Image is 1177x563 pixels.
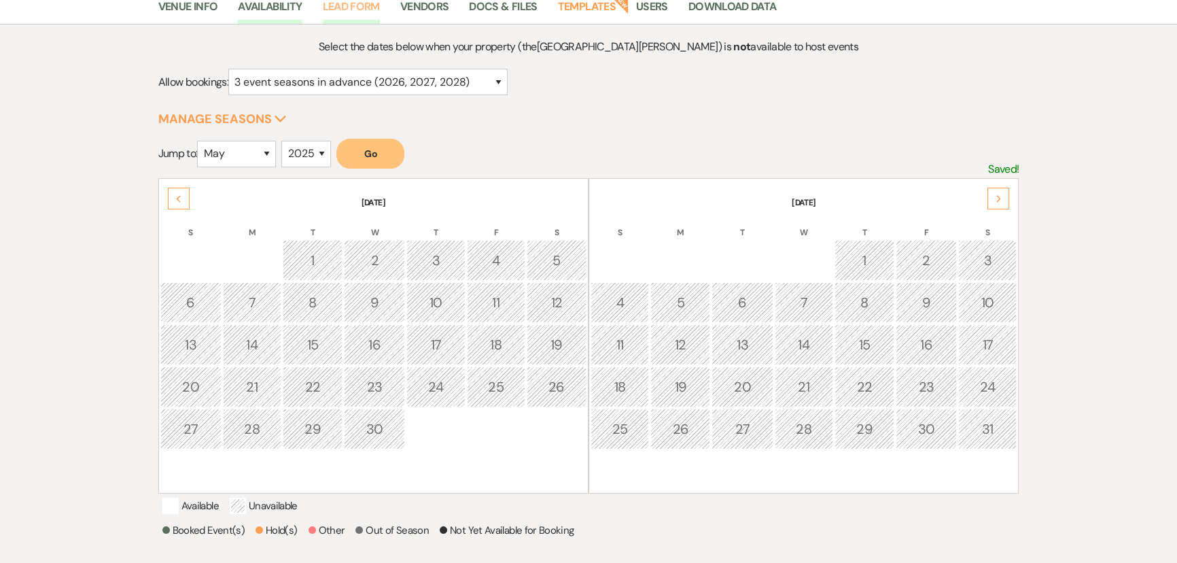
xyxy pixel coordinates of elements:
div: 16 [903,335,949,355]
div: 12 [658,335,703,355]
p: Other [309,522,345,539]
div: 20 [719,377,765,397]
div: 23 [351,377,398,397]
div: 26 [658,419,703,439]
div: 6 [719,292,765,313]
div: 9 [903,292,949,313]
div: 25 [598,419,642,439]
th: S [958,210,1017,239]
th: T [835,210,894,239]
th: W [775,210,833,239]
div: 17 [414,335,457,355]
div: 17 [966,335,1009,355]
div: 27 [168,419,214,439]
th: T [712,210,773,239]
div: 12 [534,292,579,313]
div: 4 [598,292,642,313]
div: 8 [842,292,887,313]
div: 5 [534,250,579,271]
button: Go [336,139,404,169]
div: 16 [351,335,398,355]
div: 14 [230,335,274,355]
div: 22 [290,377,335,397]
div: 30 [351,419,398,439]
div: 13 [168,335,214,355]
div: 3 [966,250,1009,271]
button: Manage Seasons [158,113,287,125]
div: 19 [534,335,579,355]
p: Booked Event(s) [162,522,245,539]
div: 4 [474,250,518,271]
div: 10 [414,292,457,313]
div: 5 [658,292,703,313]
div: 14 [782,335,826,355]
div: 18 [598,377,642,397]
div: 31 [966,419,1009,439]
div: 29 [842,419,887,439]
div: 13 [719,335,765,355]
div: 1 [290,250,335,271]
div: 28 [230,419,274,439]
span: Allow bookings: [158,75,228,89]
th: F [896,210,957,239]
th: [DATE] [160,180,586,209]
div: 25 [474,377,518,397]
div: 18 [474,335,518,355]
th: T [406,210,465,239]
th: S [591,210,649,239]
div: 9 [351,292,398,313]
div: 3 [414,250,457,271]
div: 29 [290,419,335,439]
div: 28 [782,419,826,439]
div: 8 [290,292,335,313]
div: 11 [598,335,642,355]
div: 24 [966,377,1009,397]
div: 26 [534,377,579,397]
th: T [283,210,342,239]
div: 23 [903,377,949,397]
p: Available [162,498,219,514]
p: Hold(s) [256,522,298,539]
div: 27 [719,419,765,439]
div: 7 [782,292,826,313]
div: 21 [230,377,274,397]
th: F [467,210,525,239]
div: 30 [903,419,949,439]
div: 2 [903,250,949,271]
p: Not Yet Available for Booking [440,522,574,539]
p: Select the dates below when your property (the [GEOGRAPHIC_DATA][PERSON_NAME] ) is available to h... [266,38,911,56]
div: 19 [658,377,703,397]
div: 15 [842,335,887,355]
th: M [223,210,281,239]
div: 1 [842,250,887,271]
div: 15 [290,335,335,355]
th: W [344,210,405,239]
th: S [527,210,586,239]
div: 7 [230,292,274,313]
div: 20 [168,377,214,397]
div: 6 [168,292,214,313]
p: Unavailable [230,498,298,514]
span: Jump to: [158,146,198,160]
div: 10 [966,292,1009,313]
strong: not [733,39,750,54]
p: Out of Season [355,522,429,539]
p: Saved! [988,160,1019,178]
div: 11 [474,292,518,313]
div: 22 [842,377,887,397]
div: 21 [782,377,826,397]
div: 2 [351,250,398,271]
th: [DATE] [591,180,1017,209]
th: M [650,210,710,239]
th: S [160,210,222,239]
div: 24 [414,377,457,397]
